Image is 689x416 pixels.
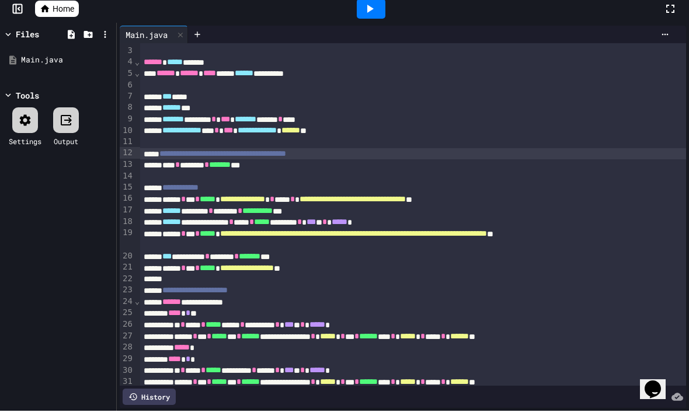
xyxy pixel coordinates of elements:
div: 31 [120,381,134,393]
div: 5 [120,73,134,85]
div: 28 [120,347,134,358]
div: 10 [120,130,134,142]
div: 6 [120,85,134,96]
div: 18 [120,221,134,233]
div: 23 [120,289,134,301]
div: 16 [120,198,134,209]
div: 27 [120,335,134,347]
div: 17 [120,209,134,221]
span: Fold line [134,74,140,83]
div: 30 [120,370,134,382]
a: Home [35,6,79,22]
div: 7 [120,96,134,107]
div: 9 [120,118,134,130]
div: Main.java [120,31,188,48]
div: 3 [120,50,134,61]
div: 15 [120,187,134,198]
div: 25 [120,312,134,324]
div: Tools [16,95,39,107]
span: Home [53,8,74,20]
div: Output [54,141,78,152]
span: Fold line [134,62,140,72]
div: 20 [120,256,134,267]
div: 14 [120,176,134,187]
div: 22 [120,278,134,289]
div: 13 [120,164,134,176]
div: 24 [120,301,134,313]
iframe: chat widget [640,369,677,404]
div: 4 [120,61,134,73]
div: Files [16,33,39,46]
div: Main.java [120,34,173,46]
div: Settings [9,141,41,152]
div: 21 [120,267,134,278]
div: 29 [120,358,134,370]
div: 26 [120,324,134,335]
div: 11 [120,141,134,152]
div: 19 [120,232,134,255]
div: 8 [120,107,134,118]
div: 12 [120,152,134,164]
div: History [123,394,176,410]
div: Main.java [21,60,112,71]
span: Fold line [134,302,140,311]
